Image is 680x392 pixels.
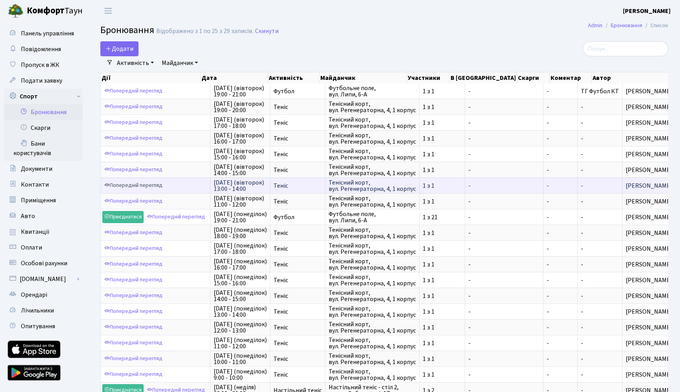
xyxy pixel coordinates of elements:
a: Повідомлення [4,41,83,57]
span: [DATE] (вівторок) 15:00 - 16:00 [214,148,267,161]
span: 1 з 1 [423,120,462,126]
span: Бронювання [100,23,154,37]
a: Бани користувачів [4,136,83,161]
span: [DATE] (вівторок) 19:00 - 20:00 [214,101,267,113]
span: Тенісний корт, вул. Регенераторна, 4, 1 корпус [329,368,416,381]
a: Приміщення [4,192,83,208]
span: - [547,309,574,315]
a: Скарги [4,120,83,136]
th: Коментар [550,72,592,83]
input: Пошук... [583,41,668,56]
span: - [581,355,583,363]
span: - [468,230,540,236]
th: Майданчик [320,72,407,83]
span: - [581,244,583,253]
span: - [547,261,574,268]
span: - [581,103,583,111]
a: Попередній перегляд [102,258,164,270]
a: Попередній перегляд [102,195,164,207]
span: Тенісний корт, вул. Регенераторна, 4, 1 корпус [329,164,416,176]
span: - [547,356,574,362]
a: Попередній перегляд [102,321,164,333]
a: Попередній перегляд [102,148,164,160]
span: - [581,197,583,206]
a: Документи [4,161,83,177]
span: Теніс [273,324,322,331]
a: Попередній перегляд [102,179,164,192]
span: Тенісний корт, вул. Регенераторна, 4, 1 корпус [329,195,416,208]
span: - [581,229,583,237]
th: В [GEOGRAPHIC_DATA] [450,72,517,83]
a: Попередній перегляд [102,353,164,365]
span: Тенісний корт, вул. Регенераторна, 4, 1 корпус [329,179,416,192]
span: - [547,104,574,110]
span: Авто [21,212,35,220]
span: Футбол [273,214,322,220]
span: Теніс [273,246,322,252]
span: Тенісний корт, вул. Регенераторна, 4, 1 корпус [329,290,416,302]
span: - [581,370,583,379]
span: Тенісний корт, вул. Регенераторна, 4, 1 корпус [329,242,416,255]
a: Попередній перегляд [102,227,164,239]
span: - [547,120,574,126]
span: 1 з 1 [423,372,462,378]
a: Лічильники [4,303,83,318]
span: Футбольне поле, вул. Липи, 6-А [329,85,416,98]
span: Квитанції [21,227,50,236]
span: Опитування [21,322,55,331]
span: - [547,277,574,283]
span: - [581,213,583,222]
span: - [547,214,574,220]
a: Попередній перегляд [102,290,164,302]
th: Дата [201,72,268,83]
span: [DATE] (понеділок) 18:00 - 19:00 [214,227,267,239]
span: - [468,277,540,283]
span: Теніс [273,120,322,126]
span: Тенісний корт, вул. Регенераторна, 4, 1 корпус [329,305,416,318]
a: Скинути [255,28,279,35]
span: Футбольне поле, вул. Липи, 6-А [329,211,416,224]
a: Попередній перегляд [102,85,164,97]
th: Скарги [517,72,549,83]
span: Футбол [273,88,322,94]
a: Бронювання [4,104,83,120]
span: Теніс [273,356,322,362]
a: Попередній перегляд [102,274,164,286]
span: 1 з 1 [423,246,462,252]
span: Тенісний корт, вул. Регенераторна, 4, 1 корпус [329,132,416,145]
span: - [547,372,574,378]
a: Попередній перегляд [145,211,207,223]
span: - [581,339,583,348]
span: Теніс [273,167,322,173]
span: [DATE] (понеділок) 16:00 - 17:00 [214,258,267,271]
th: Активність [268,72,320,83]
a: Попередній перегляд [102,101,164,113]
span: - [581,276,583,285]
span: - [468,104,540,110]
span: - [468,324,540,331]
a: [DOMAIN_NAME] [4,271,83,287]
span: 1 з 1 [423,277,462,283]
span: - [581,118,583,127]
span: Таун [27,4,83,18]
span: Особові рахунки [21,259,67,268]
span: - [468,261,540,268]
span: Тенісний корт, вул. Регенераторна, 4, 1 корпус [329,116,416,129]
span: - [581,307,583,316]
span: - [468,120,540,126]
span: Теніс [273,198,322,205]
span: - [468,293,540,299]
b: Комфорт [27,4,65,17]
span: [DATE] (вівторок) 13:00 - 14:00 [214,179,267,192]
span: Тенісний корт, вул. Регенераторна, 4, 1 корпус [329,101,416,113]
a: Попередній перегляд [102,116,164,129]
span: - [468,309,540,315]
span: Теніс [273,309,322,315]
a: Оплати [4,240,83,255]
span: - [547,135,574,142]
span: ТГ Футбол КТ [581,87,619,96]
a: Попередній перегляд [102,164,164,176]
span: Орендарі [21,290,47,299]
span: 1 з 1 [423,340,462,346]
span: - [468,167,540,173]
